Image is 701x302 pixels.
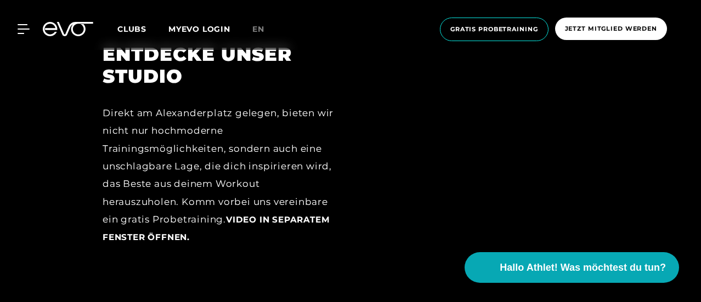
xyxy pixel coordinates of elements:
[117,24,168,34] a: Clubs
[252,24,264,34] span: en
[465,252,679,283] button: Hallo Athlet! Was möchtest du tun?
[552,18,670,41] a: Jetzt Mitglied werden
[168,24,230,34] a: MYEVO LOGIN
[437,18,552,41] a: Gratis Probetraining
[450,25,538,34] span: Gratis Probetraining
[252,23,278,36] a: en
[500,260,666,275] span: Hallo Athlet! Was möchtest du tun?
[103,43,335,88] h2: ENTDECKE UNSER STUDIO
[117,24,146,34] span: Clubs
[103,104,335,246] div: Direkt am Alexanderplatz gelegen, bieten wir nicht nur hochmoderne Trainingsmöglichkeiten, sonder...
[565,24,657,33] span: Jetzt Mitglied werden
